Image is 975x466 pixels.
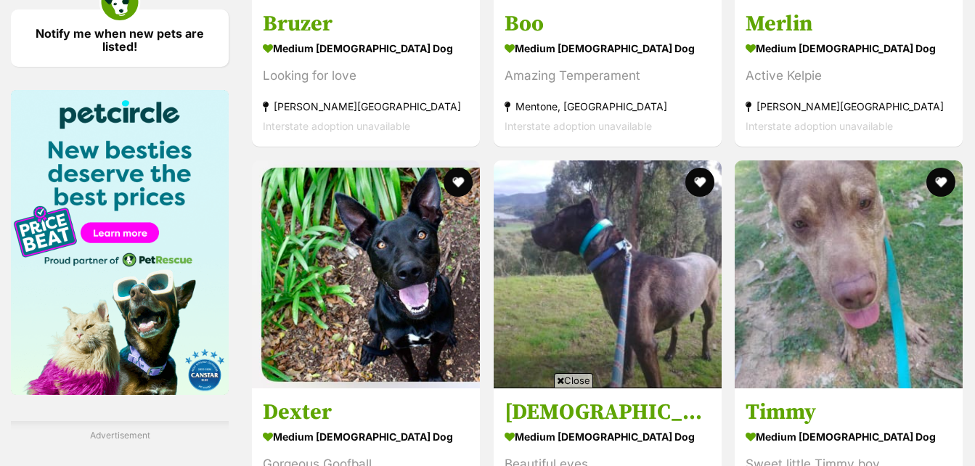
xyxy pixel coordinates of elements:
[746,398,952,426] h3: Timmy
[746,38,952,59] strong: medium [DEMOGRAPHIC_DATA] Dog
[263,120,410,132] span: Interstate adoption unavailable
[746,10,952,38] h3: Merlin
[554,373,593,388] span: Close
[11,90,229,395] img: Pet Circle promo banner
[746,426,952,447] strong: medium [DEMOGRAPHIC_DATA] Dog
[746,66,952,86] div: Active Kelpie
[252,160,480,388] img: Dexter - Australian Kelpie Dog
[263,66,469,86] div: Looking for love
[926,168,955,197] button: favourite
[444,168,473,197] button: favourite
[505,38,711,59] strong: medium [DEMOGRAPHIC_DATA] Dog
[494,160,722,388] img: Zeus - Kelpie Dog
[263,10,469,38] h3: Bruzer
[505,120,652,132] span: Interstate adoption unavailable
[263,97,469,116] strong: [PERSON_NAME][GEOGRAPHIC_DATA]
[224,393,752,459] iframe: Advertisement
[685,168,714,197] button: favourite
[746,120,893,132] span: Interstate adoption unavailable
[505,10,711,38] h3: Boo
[11,9,229,67] a: Notify me when new pets are listed!
[505,97,711,116] strong: Mentone, [GEOGRAPHIC_DATA]
[746,97,952,116] strong: [PERSON_NAME][GEOGRAPHIC_DATA]
[263,38,469,59] strong: medium [DEMOGRAPHIC_DATA] Dog
[735,160,963,388] img: Timmy - Kelpie Dog
[505,66,711,86] div: Amazing Temperament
